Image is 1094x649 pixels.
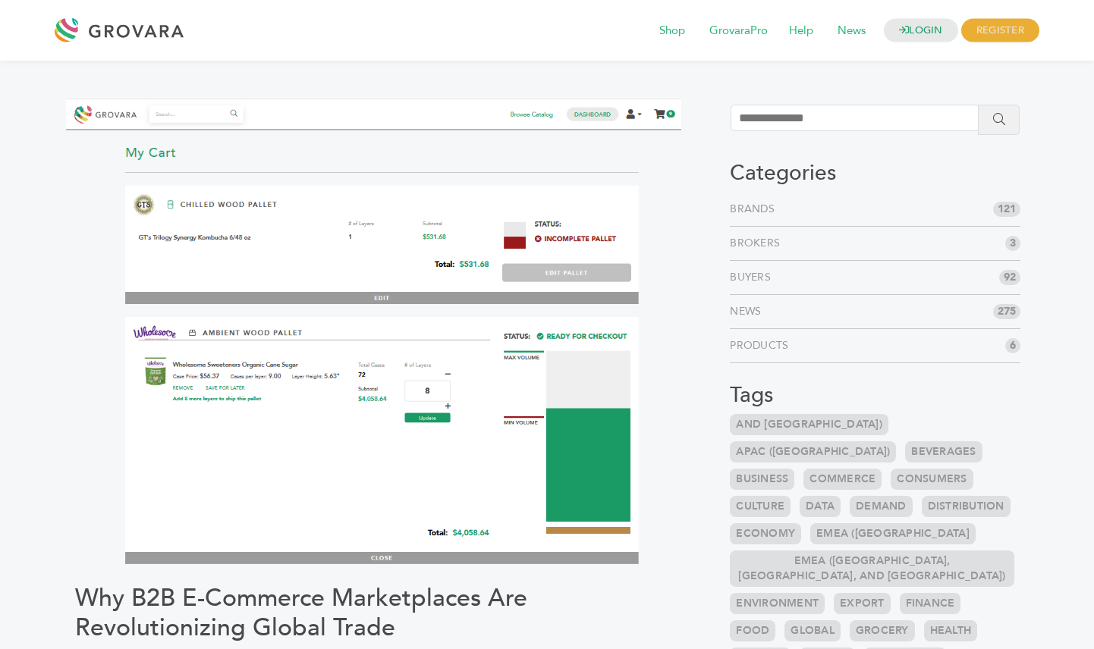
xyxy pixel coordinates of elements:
a: Data [800,496,841,517]
a: LOGIN [884,19,958,42]
a: News [730,304,767,319]
h1: Why B2B E-Commerce Marketplaces Are Revolutionizing Global Trade [75,584,672,642]
a: GrovaraPro [699,23,778,39]
h3: Tags [730,383,1020,409]
a: EMEA ([GEOGRAPHIC_DATA] [810,523,976,544]
a: Shop [649,23,696,39]
a: Grocery [850,620,915,641]
a: Brands [730,202,781,217]
span: Shop [649,17,696,45]
a: Export [834,593,891,614]
a: Beverages [905,441,982,462]
a: Economy [730,523,801,544]
span: 275 [993,304,1020,319]
span: 6 [1005,338,1020,353]
span: Help [778,17,824,45]
a: EMEA ([GEOGRAPHIC_DATA], [GEOGRAPHIC_DATA], and [GEOGRAPHIC_DATA]) [730,550,1014,587]
a: Products [730,338,794,353]
span: REGISTER [961,19,1039,42]
a: Global [784,620,841,641]
span: 3 [1005,236,1020,251]
a: APAC ([GEOGRAPHIC_DATA]) [730,441,896,462]
a: News [827,23,876,39]
a: Brokers [730,236,786,251]
a: Distribution [922,496,1011,517]
a: Finance [900,593,961,614]
span: GrovaraPro [699,17,778,45]
a: Culture [730,496,791,517]
a: Environment [730,593,825,614]
span: 92 [999,270,1020,285]
a: Buyers [730,270,777,285]
a: Demand [850,496,913,517]
h3: Categories [730,161,1020,187]
a: Help [778,23,824,39]
a: Health [924,620,978,641]
a: Commerce [803,469,882,490]
a: Business [730,469,794,490]
a: Consumers [891,469,973,490]
span: 121 [993,202,1020,217]
a: and [GEOGRAPHIC_DATA]) [730,414,888,435]
span: News [827,17,876,45]
a: Food [730,620,775,641]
